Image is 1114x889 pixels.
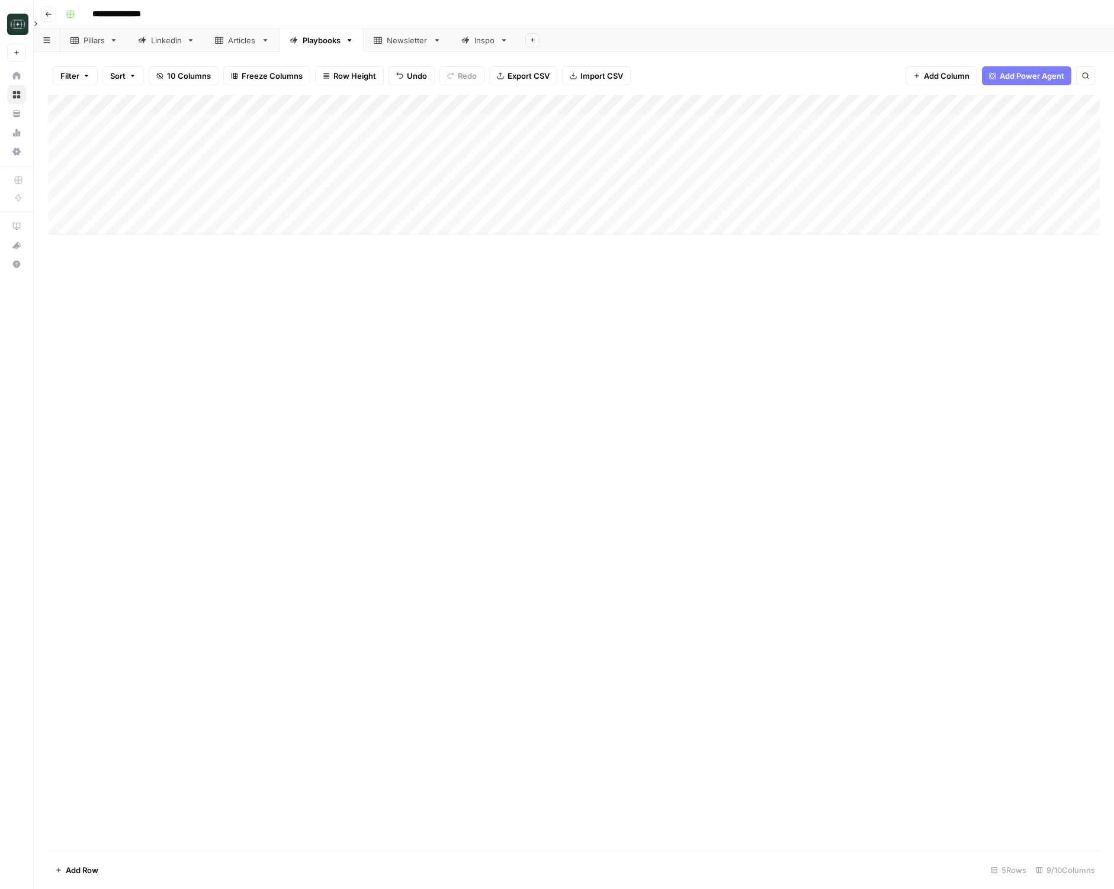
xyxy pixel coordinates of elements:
[315,66,384,85] button: Row Height
[167,70,211,82] span: 10 Columns
[407,70,427,82] span: Undo
[562,66,631,85] button: Import CSV
[451,28,518,52] a: Inspo
[508,70,550,82] span: Export CSV
[7,142,26,161] a: Settings
[228,34,256,46] div: Articles
[458,70,477,82] span: Redo
[280,28,364,52] a: Playbooks
[149,66,219,85] button: 10 Columns
[84,34,105,46] div: Pillars
[7,85,26,104] a: Browse
[60,70,79,82] span: Filter
[7,9,26,39] button: Workspace: Catalyst
[7,255,26,274] button: Help + Support
[364,28,451,52] a: Newsletter
[7,217,26,236] a: AirOps Academy
[7,123,26,142] a: Usage
[389,66,435,85] button: Undo
[580,70,623,82] span: Import CSV
[7,66,26,85] a: Home
[924,70,969,82] span: Add Column
[333,70,376,82] span: Row Height
[48,861,105,880] button: Add Row
[128,28,205,52] a: Linkedin
[66,864,98,876] span: Add Row
[986,861,1031,880] div: 5 Rows
[1000,70,1064,82] span: Add Power Agent
[110,70,126,82] span: Sort
[102,66,144,85] button: Sort
[474,34,495,46] div: Inspo
[7,14,28,35] img: Catalyst Logo
[151,34,182,46] div: Linkedin
[439,66,484,85] button: Redo
[223,66,310,85] button: Freeze Columns
[906,66,977,85] button: Add Column
[982,66,1071,85] button: Add Power Agent
[53,66,98,85] button: Filter
[205,28,280,52] a: Articles
[1031,861,1100,880] div: 9/10 Columns
[7,236,26,255] button: What's new?
[303,34,341,46] div: Playbooks
[60,28,128,52] a: Pillars
[489,66,557,85] button: Export CSV
[242,70,303,82] span: Freeze Columns
[7,104,26,123] a: Your Data
[387,34,428,46] div: Newsletter
[8,236,25,254] div: What's new?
